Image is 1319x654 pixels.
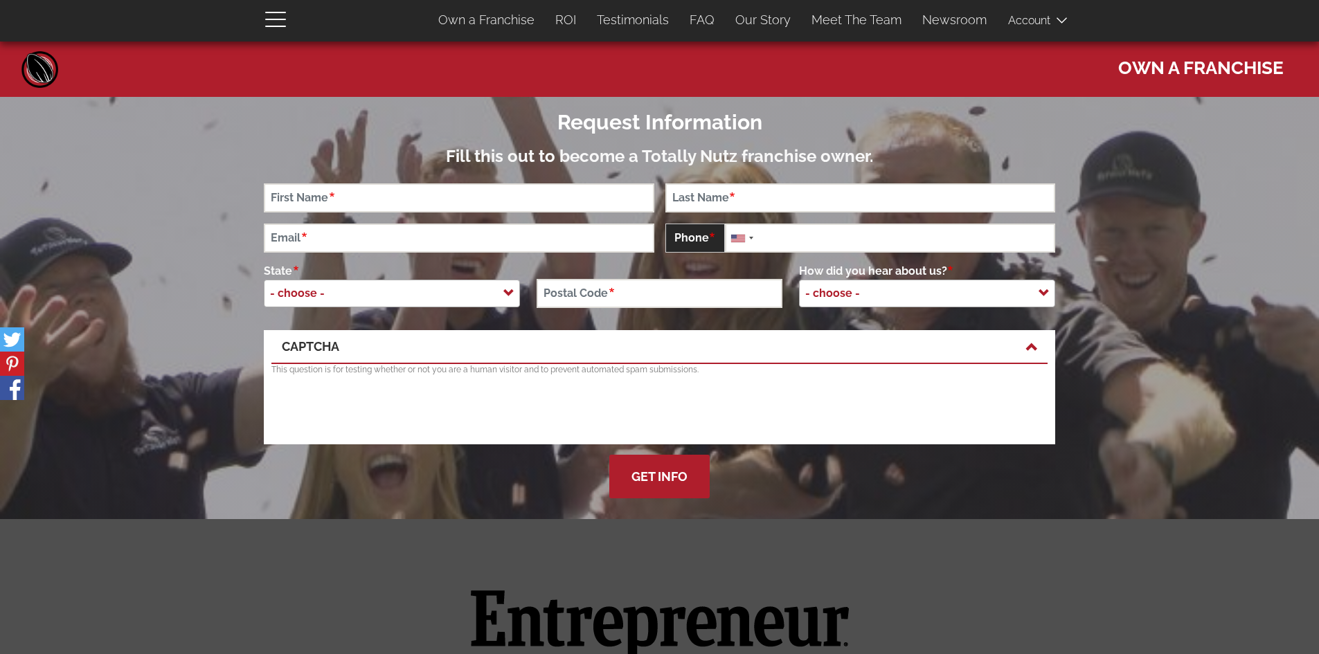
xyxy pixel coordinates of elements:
button: Get Info [609,455,710,498]
span: State [264,264,299,278]
a: CAPTCHA [282,338,1037,356]
a: FAQ [679,6,725,35]
input: Postal Code [537,279,782,308]
h2: Request Information [264,111,1055,134]
iframe: reCAPTCHA [271,383,482,437]
h3: Fill this out to become a Totally Nutz franchise owner. [264,147,1055,165]
a: Our Story [725,6,801,35]
a: Home [19,48,61,90]
a: Meet The Team [801,6,912,35]
input: Email [264,224,654,253]
div: United States: +1 [726,224,757,252]
span: - choose - [799,280,1055,307]
span: - choose - [264,280,520,307]
span: - choose - [800,280,874,307]
span: - choose - [264,280,339,307]
a: Newsroom [912,6,997,35]
span: Phone [665,224,725,253]
input: Last Name [665,183,1056,212]
a: Testimonials [586,6,679,35]
span: Own a Franchise [1118,51,1284,80]
a: ROI [545,6,586,35]
a: Own a Franchise [428,6,545,35]
span: How did you hear about us? [799,264,954,278]
p: This question is for testing whether or not you are a human visitor and to prevent automated spam... [271,364,1048,376]
input: First Name [264,183,654,212]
